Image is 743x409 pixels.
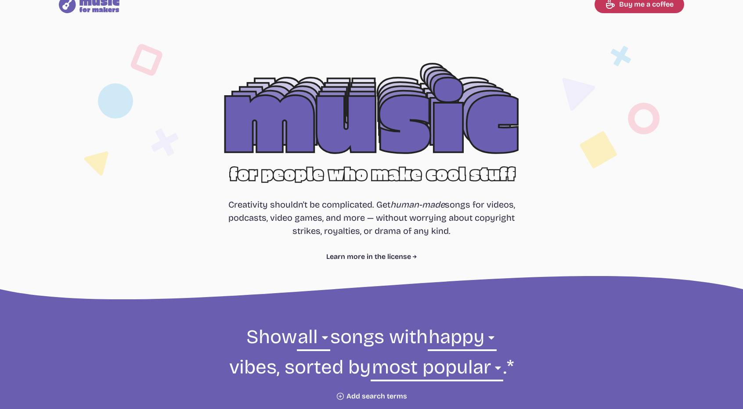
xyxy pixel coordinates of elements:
p: Creativity shouldn't be complicated. Get songs for videos, podcasts, video games, and more — with... [228,198,515,237]
form: Show songs with vibes, sorted by . [133,324,610,401]
a: Learn more in the license [326,251,417,262]
i: human-made [390,199,445,210]
select: sorting [371,355,503,385]
button: Add search terms [336,392,407,401]
select: vibe [428,324,497,355]
select: genre [297,324,330,355]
